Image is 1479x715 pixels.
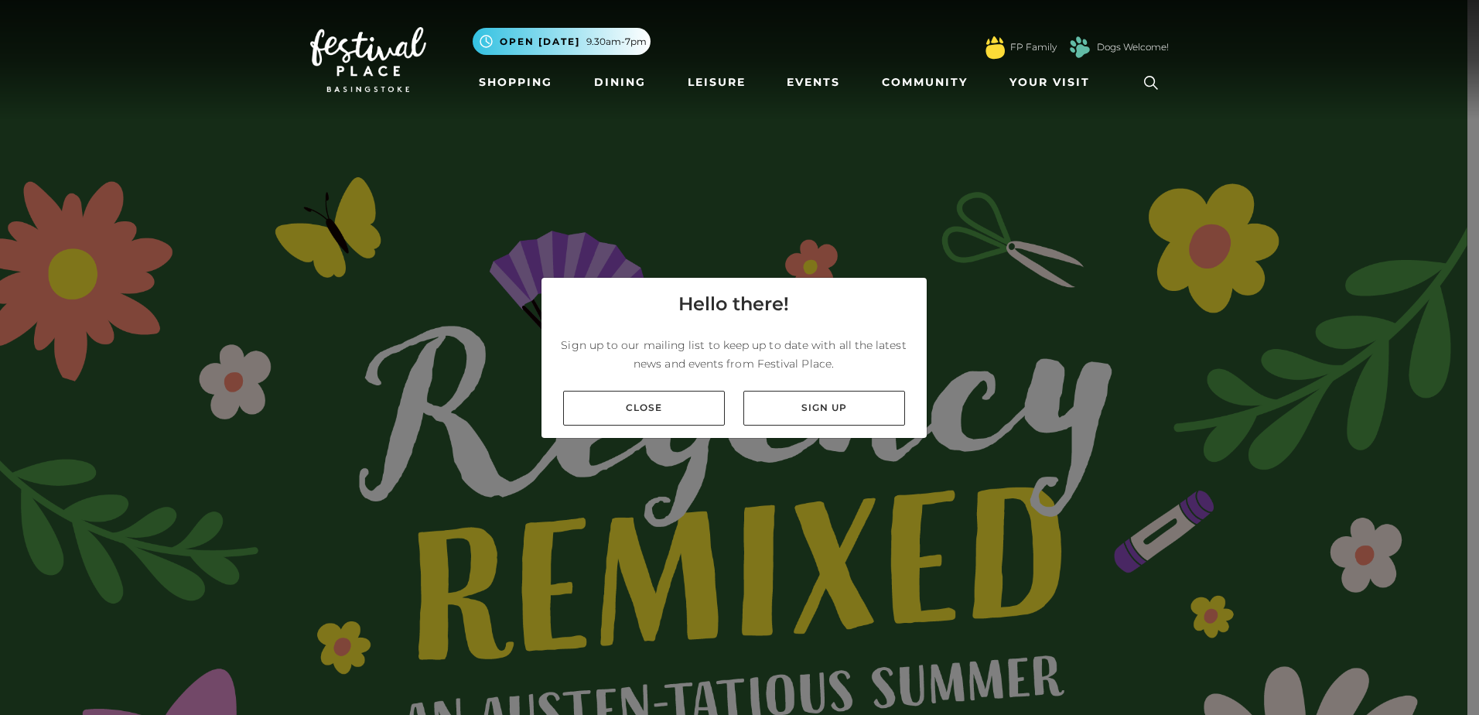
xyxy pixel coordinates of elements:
a: Dogs Welcome! [1097,40,1169,54]
a: FP Family [1010,40,1057,54]
span: Open [DATE] [500,35,580,49]
span: Your Visit [1009,74,1090,91]
a: Leisure [681,68,752,97]
a: Events [780,68,846,97]
span: 9.30am-7pm [586,35,647,49]
button: Open [DATE] 9.30am-7pm [473,28,651,55]
a: Community [876,68,974,97]
img: Festival Place Logo [310,27,426,92]
a: Your Visit [1003,68,1104,97]
a: Shopping [473,68,558,97]
a: Dining [588,68,652,97]
a: Sign up [743,391,905,426]
p: Sign up to our mailing list to keep up to date with all the latest news and events from Festival ... [554,336,914,373]
a: Close [563,391,725,426]
h4: Hello there! [678,290,789,318]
